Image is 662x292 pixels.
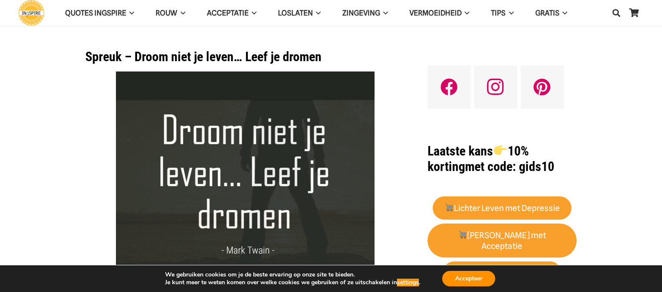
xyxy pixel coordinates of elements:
h1: Spreuk – Droom niet je leven… Leef je dromen [85,49,406,65]
span: GRATIS Menu [559,2,567,24]
span: TIPS Menu [506,2,513,24]
a: ROUWROUW Menu [145,2,196,24]
h1: met code: gids10 [428,143,577,174]
img: 🛒 [445,203,453,211]
span: QUOTES INGSPIRE [65,9,126,17]
span: Loslaten [278,9,313,17]
a: 🛒Bouwstenen Zingeving [443,261,562,285]
span: TIPS [491,9,506,17]
span: Zingeving [342,9,380,17]
a: Facebook [428,65,471,109]
span: Acceptatie Menu [249,2,256,24]
button: Accepteer [442,271,495,286]
a: TIPSTIPS Menu [480,2,524,24]
span: GRATIS [535,9,559,17]
button: settings [397,279,419,286]
a: ZingevingZingeving Menu [331,2,399,24]
a: 🛒[PERSON_NAME] met Acceptatie [428,224,577,258]
a: QUOTES INGSPIREQUOTES INGSPIRE Menu [54,2,145,24]
p: Je kunt meer te weten komen over welke cookies we gebruiken of ze uitschakelen in . [165,279,420,286]
a: Zoeken [608,2,625,24]
a: VERMOEIDHEIDVERMOEIDHEID Menu [399,2,480,24]
a: AcceptatieAcceptatie Menu [196,2,267,24]
span: Acceptatie [207,9,249,17]
a: Pinterest [521,65,564,109]
span: Loslaten Menu [313,2,321,24]
span: ROUW Menu [177,2,185,24]
strong: Lichter Leven met Depressie [444,203,560,213]
span: ROUW [156,9,177,17]
span: VERMOEIDHEID Menu [462,2,469,24]
a: Instagram [474,65,517,109]
span: QUOTES INGSPIRE Menu [126,2,134,24]
span: VERMOEIDHEID [409,9,462,17]
img: 🛒 [459,230,467,239]
a: GRATISGRATIS Menu [525,2,578,24]
a: LoslatenLoslaten Menu [267,2,331,24]
a: 🛒Lichter Leven met Depressie [433,196,572,220]
strong: Laatste kans 10% korting [428,143,529,174]
img: 👉 [494,144,507,157]
strong: [PERSON_NAME] met Acceptatie [458,230,546,251]
p: We gebruiken cookies om je de beste ervaring op onze site te bieden. [165,271,420,279]
span: Zingeving Menu [380,2,388,24]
